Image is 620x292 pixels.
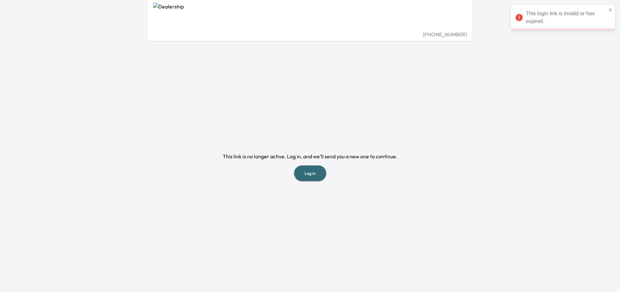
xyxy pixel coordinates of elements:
[294,165,326,181] button: Log in
[511,5,615,30] div: This login link is invalid or has expired.
[223,152,398,181] div: This link is no longer active. Log in, and we’ll send you a new one to continue.
[608,7,613,12] button: close
[153,30,467,38] div: [PHONE_NUMBER]
[153,3,467,30] img: Dealership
